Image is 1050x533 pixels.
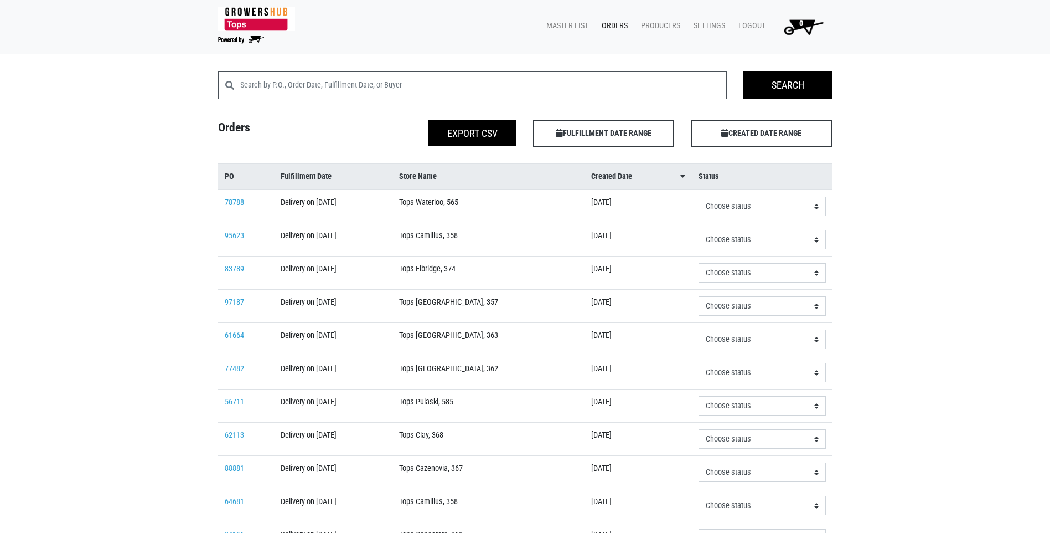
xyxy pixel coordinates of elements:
td: Delivery on [DATE] [274,389,392,423]
td: Delivery on [DATE] [274,423,392,456]
img: Powered by Big Wheelbarrow [218,36,264,44]
td: [DATE] [585,223,692,257]
td: [DATE] [585,423,692,456]
a: 64681 [225,497,244,506]
td: Tops Clay, 368 [392,423,585,456]
a: Status [699,171,826,183]
a: PO [225,171,267,183]
span: Fulfillment Date [281,171,332,183]
span: PO [225,171,234,183]
td: Tops Camillus, 358 [392,489,585,522]
span: CREATED DATE RANGE [691,120,832,147]
td: [DATE] [585,257,692,290]
td: Tops Cazenovia, 367 [392,456,585,489]
td: Tops Camillus, 358 [392,223,585,257]
a: Settings [685,16,730,37]
img: Cart [779,16,828,38]
span: FULFILLMENT DATE RANGE [533,120,674,147]
img: 279edf242af8f9d49a69d9d2afa010fb.png [218,7,295,31]
a: 83789 [225,264,244,274]
a: 77482 [225,364,244,373]
a: Store Name [399,171,578,183]
a: Producers [632,16,685,37]
td: [DATE] [585,356,692,389]
td: Delivery on [DATE] [274,323,392,356]
a: 95623 [225,231,244,240]
td: Tops [GEOGRAPHIC_DATA], 363 [392,323,585,356]
span: Store Name [399,171,437,183]
a: Orders [593,16,632,37]
a: 88881 [225,464,244,473]
span: 0 [799,19,803,28]
td: [DATE] [585,489,692,522]
input: Search [743,71,832,99]
td: [DATE] [585,389,692,423]
a: 56711 [225,397,244,407]
button: Export CSV [428,120,516,146]
td: Delivery on [DATE] [274,489,392,522]
a: 61664 [225,331,244,340]
td: Delivery on [DATE] [274,189,392,223]
td: Delivery on [DATE] [274,290,392,323]
a: 97187 [225,298,244,307]
h4: Orders [210,120,368,142]
td: Delivery on [DATE] [274,257,392,290]
a: Fulfillment Date [281,171,386,183]
a: Master List [537,16,593,37]
input: Search by P.O., Order Date, Fulfillment Date, or Buyer [240,71,727,99]
a: Logout [730,16,770,37]
td: Tops Pulaski, 585 [392,389,585,423]
span: Created Date [591,171,632,183]
a: 0 [770,16,832,38]
td: [DATE] [585,290,692,323]
td: [DATE] [585,189,692,223]
span: Status [699,171,719,183]
td: Tops Waterloo, 565 [392,189,585,223]
td: Tops Elbridge, 374 [392,257,585,290]
a: 62113 [225,430,244,440]
a: Created Date [591,171,685,183]
td: Delivery on [DATE] [274,356,392,389]
td: Delivery on [DATE] [274,223,392,257]
td: [DATE] [585,323,692,356]
td: Tops [GEOGRAPHIC_DATA], 357 [392,290,585,323]
td: [DATE] [585,456,692,489]
td: Delivery on [DATE] [274,456,392,489]
a: 78788 [225,198,244,207]
td: Tops [GEOGRAPHIC_DATA], 362 [392,356,585,389]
